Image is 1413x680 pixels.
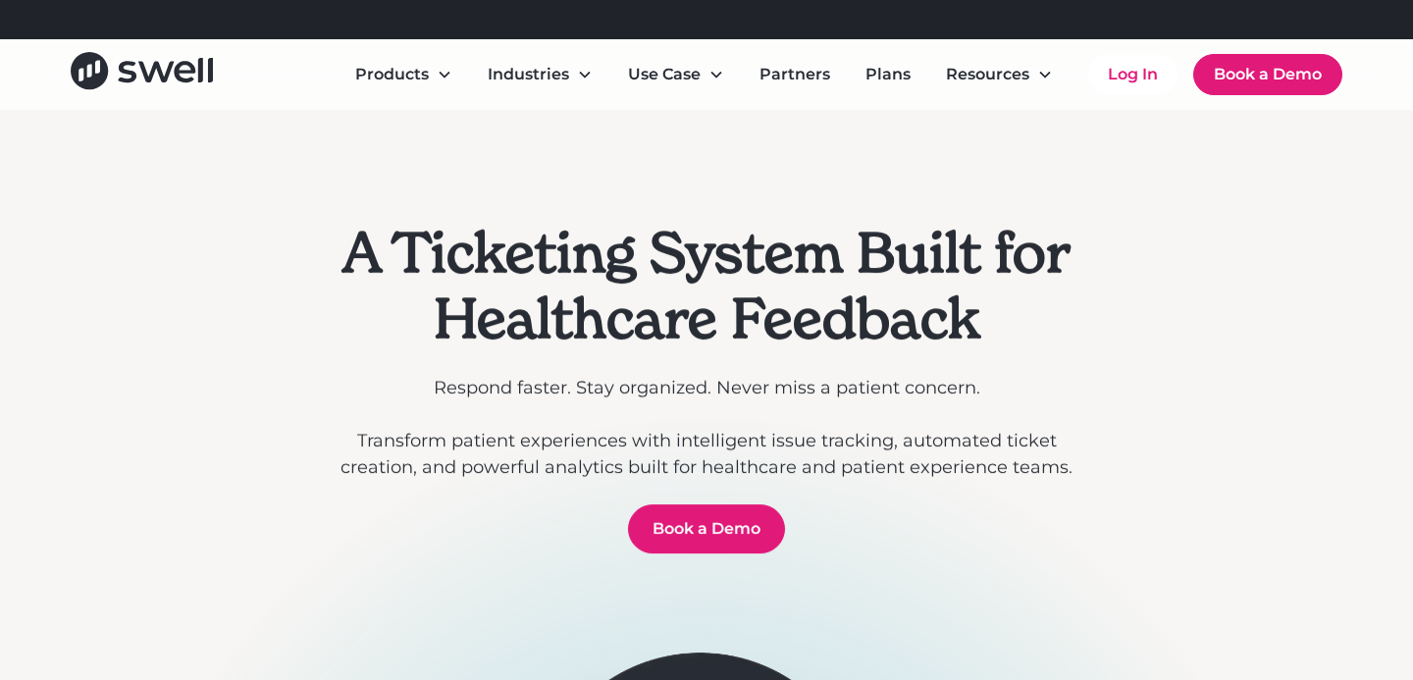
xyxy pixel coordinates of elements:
div: Use Case [628,63,701,86]
a: Learn More [738,10,826,28]
div: Refer a clinic, get $300! [556,8,826,31]
div: Industries [472,55,608,94]
a: Partners [744,55,846,94]
div: Resources [930,55,1069,94]
div: Products [355,63,429,86]
div: Use Case [612,55,740,94]
a: Book a Demo [1193,54,1342,95]
div: Resources [946,63,1029,86]
div: Industries [488,63,569,86]
h1: A Ticketing System Built for Healthcare Feedback [330,220,1083,351]
a: Book a Demo [628,504,785,553]
a: home [71,52,213,96]
p: Respond faster. Stay organized. Never miss a patient concern. ‍ Transform patient experiences wit... [330,375,1083,481]
div: Products [340,55,468,94]
a: Log In [1088,55,1177,94]
a: Plans [850,55,926,94]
